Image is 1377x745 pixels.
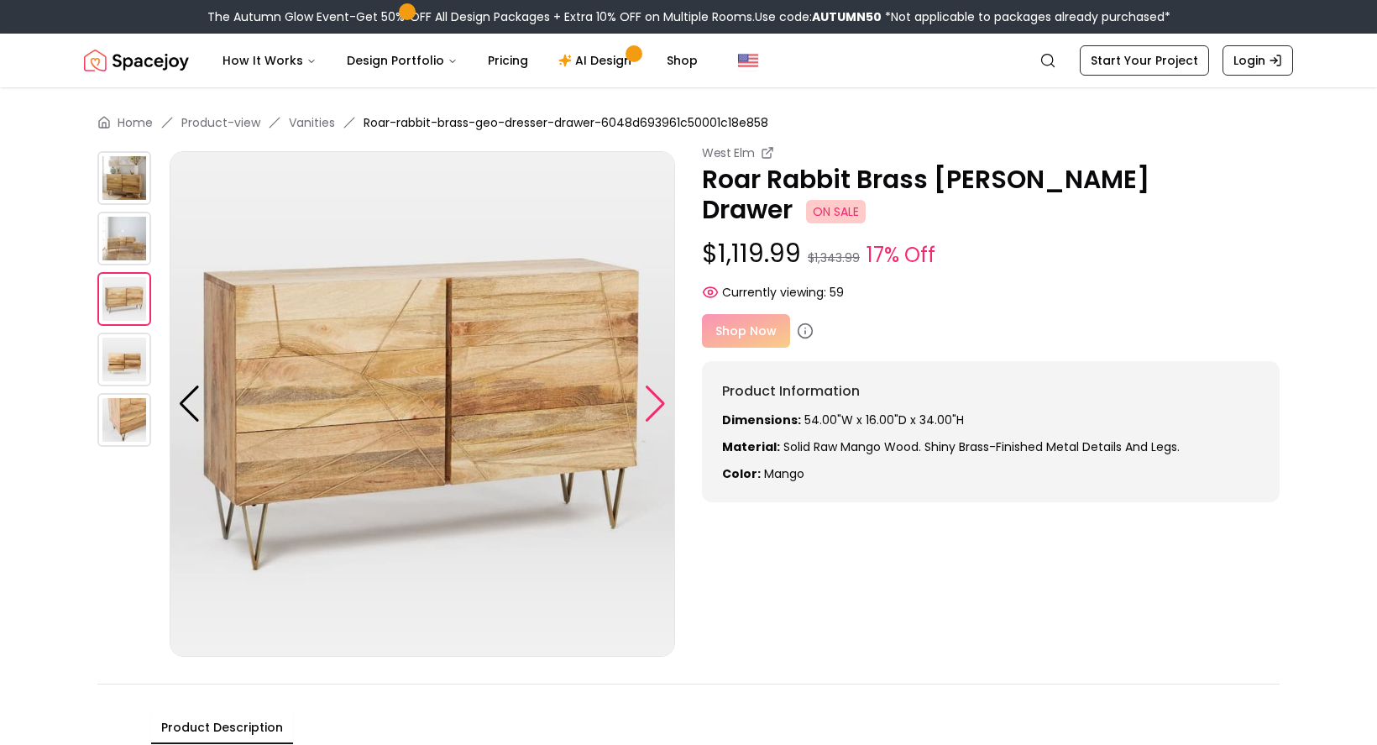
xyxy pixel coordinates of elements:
span: Use code: [755,8,882,25]
p: 54.00"W x 16.00"D x 34.00"H [722,412,1259,428]
span: mango [764,465,804,482]
small: West Elm [702,144,754,161]
img: https://storage.googleapis.com/spacejoy-main/assets/6048d693961c50001c18e858/product_3_9l663bo6f6jb [97,333,151,386]
a: Product-view [181,114,260,131]
p: Roar Rabbit Brass [PERSON_NAME] Drawer [702,165,1280,225]
a: Pricing [474,44,542,77]
nav: Global [84,34,1293,87]
span: 59 [830,284,844,301]
button: Design Portfolio [333,44,471,77]
span: *Not applicable to packages already purchased* [882,8,1170,25]
img: https://storage.googleapis.com/spacejoy-main/assets/6048d693961c50001c18e858/product_0_45723f02bmfd [97,151,151,205]
h6: Product Information [722,381,1259,401]
a: AI Design [545,44,650,77]
img: https://storage.googleapis.com/spacejoy-main/assets/6048d693961c50001c18e858/product_1_91ilg2a65lbc [97,212,151,265]
strong: Material: [722,438,780,455]
img: https://storage.googleapis.com/spacejoy-main/assets/6048d693961c50001c18e858/product_2_67e26lfk9p7 [170,151,675,657]
nav: breadcrumb [97,114,1280,131]
span: Roar-rabbit-brass-geo-dresser-drawer-6048d693961c50001c18e858 [364,114,768,131]
a: Vanities [289,114,335,131]
button: How It Works [209,44,330,77]
img: Spacejoy Logo [84,44,189,77]
strong: Dimensions: [722,412,801,428]
b: AUTUMN50 [812,8,882,25]
small: 17% Off [867,240,935,270]
a: Login [1223,45,1293,76]
span: Solid raw mango wood. Shiny Brass-finished metal details and legs. [783,438,1180,455]
a: Start Your Project [1080,45,1209,76]
strong: Color: [722,465,761,482]
span: ON SALE [806,200,866,223]
img: https://storage.googleapis.com/spacejoy-main/assets/6048d693961c50001c18e858/product_2_67e26lfk9p7 [97,272,151,326]
span: Currently viewing: [722,284,826,301]
p: $1,119.99 [702,239,1280,270]
a: Spacejoy [84,44,189,77]
nav: Main [209,44,711,77]
a: Shop [653,44,711,77]
img: United States [738,50,758,71]
small: $1,343.99 [808,249,860,266]
div: The Autumn Glow Event-Get 50% OFF All Design Packages + Extra 10% OFF on Multiple Rooms. [207,8,1170,25]
a: Home [118,114,153,131]
button: Product Description [151,712,293,744]
img: https://storage.googleapis.com/spacejoy-main/assets/6048d693961c50001c18e858/product_4_fiapedk10pci [97,393,151,447]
